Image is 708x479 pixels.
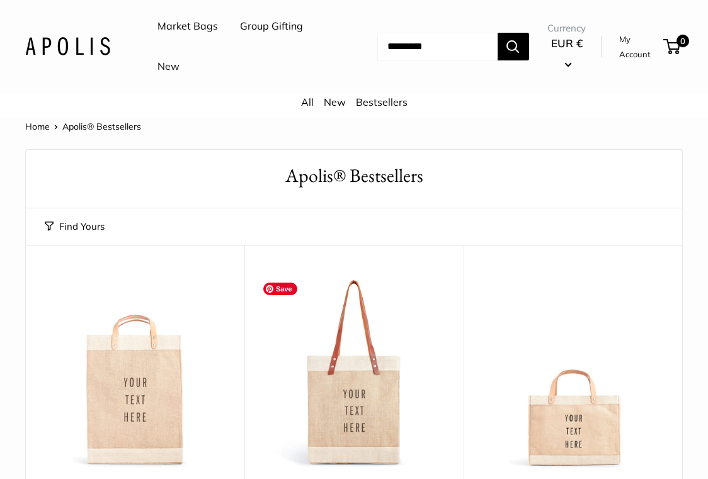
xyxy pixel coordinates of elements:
a: All [301,96,314,108]
span: Currency [547,20,587,37]
a: Market Bags [157,17,218,36]
h1: Apolis® Bestsellers [45,162,663,189]
input: Search... [377,33,498,60]
span: EUR € [551,37,583,50]
span: 0 [677,35,689,47]
button: Search [498,33,529,60]
nav: Breadcrumb [25,118,141,135]
a: 0 [665,39,680,54]
a: Market Bag in NaturalMarket Bag in Natural [38,276,232,470]
img: description_Make it yours with custom printed text. [257,276,450,470]
img: Apolis [25,37,110,55]
a: My Account [619,31,659,62]
img: Market Bag in Natural [38,276,232,470]
span: Save [263,283,297,295]
a: description_Make it yours with custom printed text.description_The Original Market bag in its 4 n... [257,276,450,470]
button: EUR € [547,33,587,74]
a: Petite Market Bag in Naturaldescription_Effortless style that elevates every moment [476,276,670,470]
a: New [324,96,346,108]
a: Group Gifting [240,17,303,36]
img: Petite Market Bag in Natural [476,276,670,470]
button: Find Yours [45,218,105,235]
span: Apolis® Bestsellers [62,121,141,132]
a: New [157,57,180,76]
a: Bestsellers [356,96,408,108]
a: Home [25,121,50,132]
